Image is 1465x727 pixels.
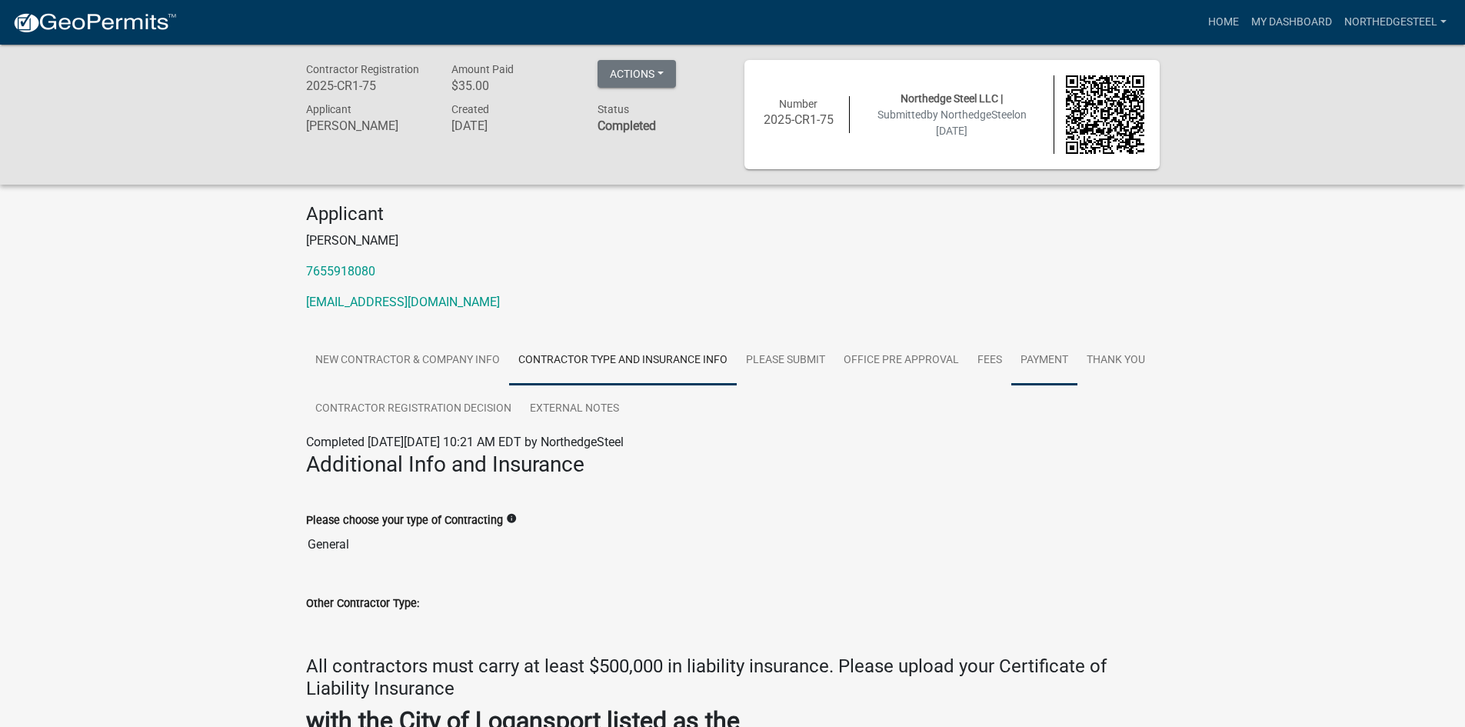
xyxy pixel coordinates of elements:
h6: [PERSON_NAME] [306,118,429,133]
span: Created [451,103,489,115]
img: QR code [1066,75,1144,154]
a: Office Pre Approval [834,336,968,385]
h3: Additional Info and Insurance [306,452,1160,478]
strong: Completed [598,118,656,133]
span: Contractor Registration [306,63,419,75]
a: My Dashboard [1245,8,1338,37]
a: Contractor Registration Decision [306,385,521,434]
label: Please choose your type of Contracting [306,515,503,526]
h4: Applicant [306,203,1160,225]
label: Other Contractor Type: [306,599,419,609]
h6: [DATE] [451,118,574,133]
h6: 2025-CR1-75 [306,78,429,93]
a: Thank you [1077,336,1154,385]
span: Amount Paid [451,63,514,75]
span: Status [598,103,629,115]
span: Applicant [306,103,351,115]
span: Number [779,98,817,110]
a: Please Submit [737,336,834,385]
a: New Contractor & Company Info [306,336,509,385]
a: Home [1202,8,1245,37]
a: NorthedgeSteel [1338,8,1453,37]
h6: 2025-CR1-75 [760,112,838,127]
span: Northedge Steel LLC | [901,92,1003,105]
i: info [506,513,517,524]
h6: $35.00 [451,78,574,93]
a: [EMAIL_ADDRESS][DOMAIN_NAME] [306,295,500,309]
a: 7655918080 [306,264,375,278]
button: Actions [598,60,676,88]
a: External Notes [521,385,628,434]
span: Submitted on [DATE] [877,108,1027,137]
a: Payment [1011,336,1077,385]
a: Contractor Type and Insurance Info [509,336,737,385]
h4: All contractors must carry at least $500,000 in liability insurance. Please upload your Certifica... [306,655,1160,700]
p: [PERSON_NAME] [306,232,1160,250]
span: by NorthedgeSteel [927,108,1014,121]
span: Completed [DATE][DATE] 10:21 AM EDT by NorthedgeSteel [306,435,624,449]
a: Fees [968,336,1011,385]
